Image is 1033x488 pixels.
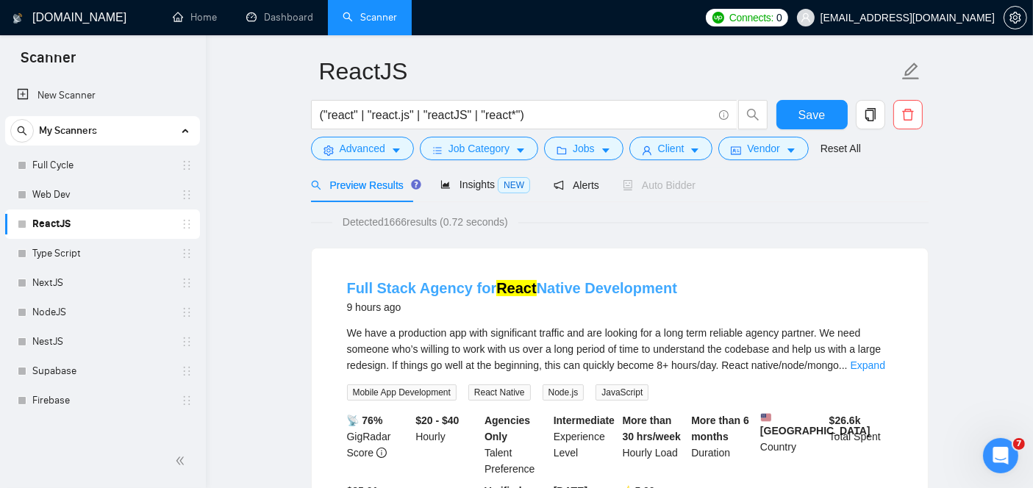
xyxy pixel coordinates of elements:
button: barsJob Categorycaret-down [420,137,538,160]
span: double-left [175,453,190,468]
span: 7 [1013,438,1025,450]
span: holder [181,336,193,348]
a: Expand [851,359,885,371]
img: logo [12,7,23,30]
span: Alerts [554,179,599,191]
span: holder [181,395,193,406]
span: holder [181,218,193,230]
button: copy [856,100,885,129]
span: Scanner [9,47,87,78]
a: homeHome [173,11,217,24]
a: setting [1004,12,1027,24]
div: Duration [688,412,757,477]
div: Experience Level [551,412,620,477]
a: Full Cycle [32,151,172,180]
div: 9 hours ago [347,298,677,316]
span: 0 [776,10,782,26]
div: We have a production app with significant traffic and are looking for a long term reliable agency... [347,325,893,373]
img: 🇺🇸 [761,412,771,423]
button: search [738,100,768,129]
button: idcardVendorcaret-down [718,137,808,160]
span: ... [839,359,848,371]
span: Preview Results [311,179,417,191]
button: search [10,119,34,143]
span: holder [181,248,193,259]
li: My Scanners [5,116,200,415]
span: delete [894,108,922,121]
b: [GEOGRAPHIC_DATA] [760,412,871,437]
span: idcard [731,145,741,156]
span: Job Category [448,140,510,157]
div: Tooltip anchor [410,178,423,191]
iframe: Intercom live chat [983,438,1018,473]
a: Firebase [32,386,172,415]
span: holder [181,189,193,201]
span: caret-down [391,145,401,156]
a: NextJS [32,268,172,298]
button: setting [1004,6,1027,29]
span: Jobs [573,140,595,157]
div: Talent Preference [482,412,551,477]
span: Client [658,140,685,157]
a: Reset All [821,140,861,157]
span: Connects: [729,10,773,26]
button: userClientcaret-down [629,137,713,160]
span: holder [181,159,193,171]
span: search [311,180,321,190]
span: Advanced [340,140,385,157]
a: New Scanner [17,81,188,110]
b: Intermediate [554,415,615,426]
span: Auto Bidder [623,179,696,191]
span: folder [557,145,567,156]
input: Scanner name... [319,53,898,90]
span: holder [181,277,193,289]
mark: React [496,280,536,296]
b: More than 30 hrs/week [623,415,681,442]
div: Hourly Load [620,412,689,477]
a: Web Dev [32,180,172,209]
div: GigRadar Score [344,412,413,477]
b: 📡 76% [347,415,383,426]
span: area-chart [440,179,451,190]
span: search [11,126,33,136]
img: upwork-logo.png [712,12,724,24]
span: search [739,108,767,121]
div: Total Spent [826,412,896,477]
span: info-circle [719,110,729,120]
span: Save [798,106,825,124]
span: info-circle [376,448,387,458]
span: Mobile App Development [347,384,457,401]
span: NEW [498,177,530,193]
b: $ 26.6k [829,415,861,426]
span: My Scanners [39,116,97,146]
button: folderJobscaret-down [544,137,623,160]
span: React Native [468,384,531,401]
span: caret-down [786,145,796,156]
span: user [642,145,652,156]
button: settingAdvancedcaret-down [311,137,414,160]
a: NestJS [32,327,172,356]
span: notification [554,180,564,190]
a: Supabase [32,356,172,386]
li: New Scanner [5,81,200,110]
span: holder [181,365,193,377]
a: searchScanner [343,11,397,24]
button: delete [893,100,923,129]
b: $20 - $40 [415,415,459,426]
a: dashboardDashboard [246,11,313,24]
span: caret-down [601,145,611,156]
b: Agencies Only [485,415,530,442]
span: Insights [440,179,530,190]
a: ReactJS [32,209,172,239]
a: Full Stack Agency forReactNative Development [347,280,677,296]
span: copy [857,108,884,121]
a: Type Script [32,239,172,268]
a: NodeJS [32,298,172,327]
span: robot [623,180,633,190]
span: holder [181,306,193,318]
span: caret-down [515,145,526,156]
span: setting [324,145,334,156]
span: We have a production app with significant traffic and are looking for a long term reliable agency... [347,327,882,371]
span: caret-down [690,145,700,156]
span: Vendor [747,140,779,157]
